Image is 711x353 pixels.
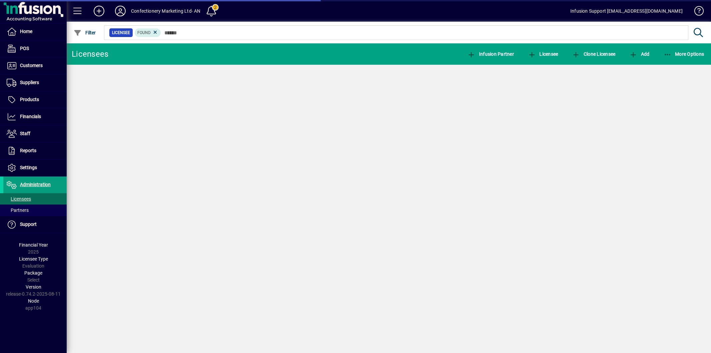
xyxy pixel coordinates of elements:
button: Add [628,48,651,60]
span: Filter [74,30,96,35]
span: Clone Licensee [572,51,615,57]
span: Products [20,97,39,102]
span: Add [629,51,649,57]
span: Staff [20,131,30,136]
div: Infusion Support [EMAIL_ADDRESS][DOMAIN_NAME] [570,6,683,16]
div: Confectionery Marketing Ltd- AN [131,6,200,16]
button: Filter [72,27,98,39]
a: POS [3,40,67,57]
span: More Options [664,51,704,57]
button: Infusion Partner [466,48,516,60]
a: Products [3,91,67,108]
span: Home [20,29,32,34]
span: Found [137,30,151,35]
span: POS [20,46,29,51]
span: Package [24,270,42,276]
a: Support [3,216,67,233]
a: Settings [3,159,67,176]
a: Partners [3,205,67,216]
span: Administration [20,182,51,187]
a: Suppliers [3,74,67,91]
span: Customers [20,63,43,68]
button: Licensee [526,48,560,60]
a: Customers [3,57,67,74]
span: Support [20,222,37,227]
button: Add [88,5,110,17]
span: Version [26,284,41,290]
div: Licensees [72,49,108,59]
a: Knowledge Base [689,1,703,23]
span: Licensees [7,196,31,202]
span: Suppliers [20,80,39,85]
span: Licensee [112,29,130,36]
a: Staff [3,125,67,142]
a: Licensees [3,193,67,205]
a: Financials [3,108,67,125]
a: Reports [3,142,67,159]
span: Financial Year [19,242,48,248]
span: Financials [20,114,41,119]
mat-chip: Found Status: Found [135,28,161,37]
span: Settings [20,165,37,170]
span: Licensee [528,51,558,57]
button: More Options [662,48,706,60]
span: Licensee Type [19,256,48,262]
button: Profile [110,5,131,17]
span: Reports [20,148,36,153]
span: Partners [7,208,29,213]
span: Infusion Partner [467,51,514,57]
button: Clone Licensee [570,48,617,60]
a: Home [3,23,67,40]
span: Node [28,298,39,304]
